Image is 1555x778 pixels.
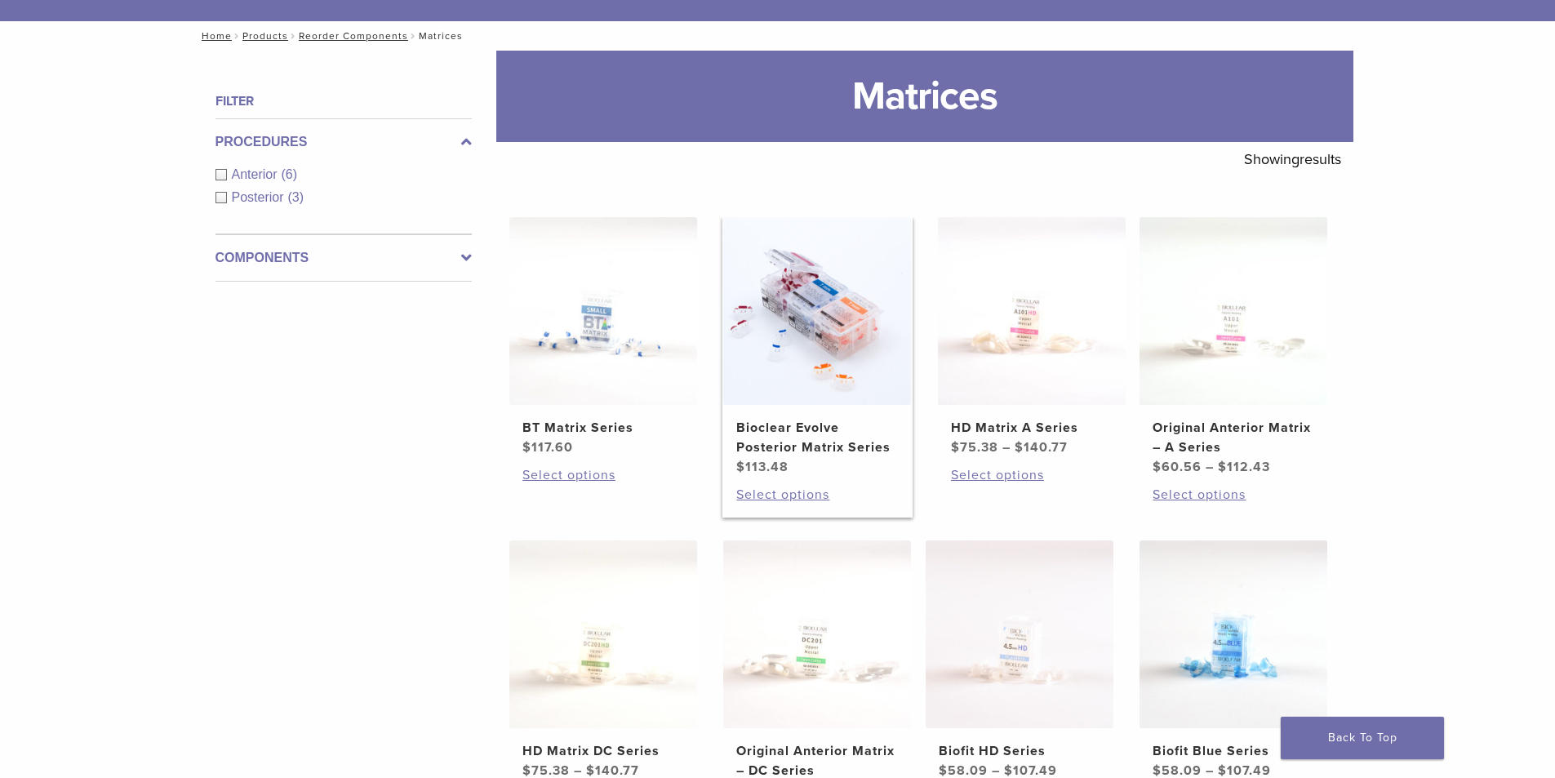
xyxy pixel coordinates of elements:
[522,741,684,761] h2: HD Matrix DC Series
[1153,459,1162,475] span: $
[1206,459,1214,475] span: –
[522,439,531,456] span: $
[282,167,298,181] span: (6)
[926,540,1113,728] img: Biofit HD Series
[1153,418,1314,457] h2: Original Anterior Matrix – A Series
[1140,217,1327,405] img: Original Anterior Matrix - A Series
[509,540,697,728] img: HD Matrix DC Series
[232,190,288,204] span: Posterior
[509,217,697,405] img: BT Matrix Series
[522,439,573,456] bdi: 117.60
[288,32,299,40] span: /
[1153,459,1202,475] bdi: 60.56
[1015,439,1024,456] span: $
[736,485,898,505] a: Select options for “Bioclear Evolve Posterior Matrix Series”
[736,418,898,457] h2: Bioclear Evolve Posterior Matrix Series
[232,167,282,181] span: Anterior
[408,32,419,40] span: /
[288,190,304,204] span: (3)
[723,217,911,405] img: Bioclear Evolve Posterior Matrix Series
[1153,485,1314,505] a: Select options for “Original Anterior Matrix - A Series”
[1153,741,1314,761] h2: Biofit Blue Series
[951,465,1113,485] a: Select options for “HD Matrix A Series”
[197,30,232,42] a: Home
[736,459,745,475] span: $
[1140,540,1327,728] img: Biofit Blue Series
[215,248,472,268] label: Components
[723,540,911,728] img: Original Anterior Matrix - DC Series
[1244,142,1341,176] p: Showing results
[215,132,472,152] label: Procedures
[938,217,1126,405] img: HD Matrix A Series
[215,91,472,111] h4: Filter
[1002,439,1011,456] span: –
[937,217,1127,457] a: HD Matrix A SeriesHD Matrix A Series
[722,217,913,477] a: Bioclear Evolve Posterior Matrix SeriesBioclear Evolve Posterior Matrix Series $113.48
[232,32,242,40] span: /
[496,51,1353,142] h1: Matrices
[190,21,1366,51] nav: Matrices
[736,459,789,475] bdi: 113.48
[299,30,408,42] a: Reorder Components
[522,465,684,485] a: Select options for “BT Matrix Series”
[951,418,1113,438] h2: HD Matrix A Series
[951,439,960,456] span: $
[1015,439,1068,456] bdi: 140.77
[1218,459,1270,475] bdi: 112.43
[1281,717,1444,759] a: Back To Top
[242,30,288,42] a: Products
[951,439,998,456] bdi: 75.38
[939,741,1100,761] h2: Biofit HD Series
[522,418,684,438] h2: BT Matrix Series
[509,217,699,457] a: BT Matrix SeriesBT Matrix Series $117.60
[1218,459,1227,475] span: $
[1139,217,1329,477] a: Original Anterior Matrix - A SeriesOriginal Anterior Matrix – A Series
